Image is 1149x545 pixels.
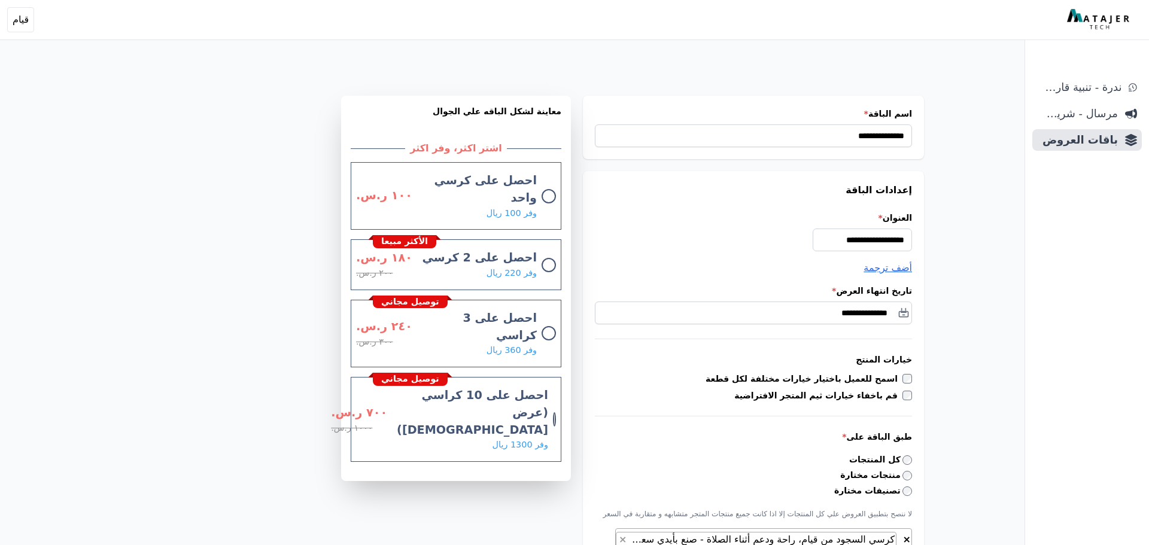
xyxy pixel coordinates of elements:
[356,249,412,267] span: ١٨٠ ر.س.
[849,453,912,466] label: كل المنتجات
[864,262,912,273] span: أضف ترجمة
[595,183,912,197] h3: إعدادات الباقة
[902,455,912,465] input: كل المنتجات
[1067,9,1132,31] img: MatajerTech Logo
[493,439,548,452] span: وفر 1300 ريال
[373,373,448,386] div: توصيل مجاني
[595,354,912,366] h3: خيارات المنتج
[902,532,911,544] button: قم بإزالة كل العناصر
[351,105,561,132] h3: معاينة لشكل الباقه علي الجوال
[595,509,912,519] p: لا ننصح بتطبيق العروض علي كل المنتجات إلا اذا كانت جميع منتجات المتجر متشابهه و متقاربة في السعر
[405,141,506,156] h2: اشتر اكثر، وفر اكثر
[619,534,627,545] span: ×
[422,172,537,207] span: احصل على كرسي واحد
[373,235,436,248] div: الأكثر مبيعا
[356,318,412,336] span: ٢٤٠ ر.س.
[331,422,372,435] span: ١٠٠٠ ر.س.
[595,108,912,120] label: اسم الباقة
[840,469,912,482] label: منتجات مختارة
[902,471,912,480] input: منتجات مختارة
[595,431,912,443] label: طبق الباقة على
[903,534,911,545] span: ×
[621,534,896,545] span: كرسي السجود من قيام، راحة ودعم أثناء الصلاة - صنع بأيدي سعودية
[422,310,537,345] span: احصل على 3 كراسي
[902,486,912,496] input: تصنيفات مختارة
[487,344,537,357] span: وفر 360 ريال
[864,261,912,275] button: أضف ترجمة
[487,207,537,220] span: وفر 100 ريال
[1037,79,1121,96] span: ندرة - تنبية قارب علي النفاذ
[356,187,412,205] span: ١٠٠ ر.س.
[1037,105,1118,122] span: مرسال - شريط دعاية
[7,7,34,32] button: قيام
[834,485,912,497] label: تصنيفات مختارة
[13,13,29,27] span: قيام
[356,336,393,349] span: ٣٠٠ ر.س.
[1037,132,1118,148] span: باقات العروض
[397,387,548,439] span: احصل على 10 كراسي (عرض [DEMOGRAPHIC_DATA])
[373,296,448,309] div: توصيل مجاني
[595,285,912,297] label: تاريخ انتهاء العرض
[706,373,902,385] label: اسمح للعميل باختيار خيارات مختلفة لكل قطعة
[356,267,393,280] span: ٢٠٠ ر.س.
[422,249,537,267] span: احصل على 2 كرسي
[595,212,912,224] label: العنوان
[734,389,902,401] label: قم باخفاء خيارات ثيم المتجر الافتراضية
[487,267,537,280] span: وفر 220 ريال
[331,404,387,422] span: ٧٠٠ ر.س.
